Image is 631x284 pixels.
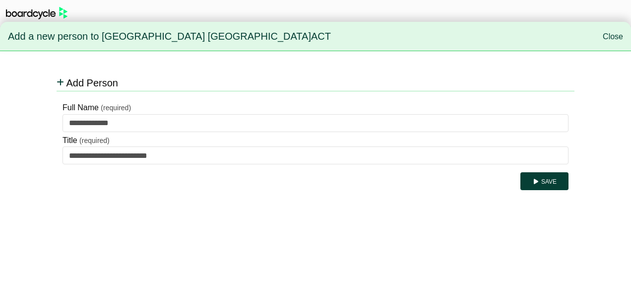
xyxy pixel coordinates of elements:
[101,104,131,112] small: (required)
[63,134,77,147] label: Title
[8,26,331,47] span: Add a new person to [GEOGRAPHIC_DATA] [GEOGRAPHIC_DATA]ACT
[63,101,99,114] label: Full Name
[66,77,118,88] span: Add Person
[603,32,623,41] a: Close
[79,137,110,144] small: (required)
[6,7,67,19] img: BoardcycleBlackGreen-aaafeed430059cb809a45853b8cf6d952af9d84e6e89e1f1685b34bfd5cb7d64.svg
[520,172,568,190] button: Save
